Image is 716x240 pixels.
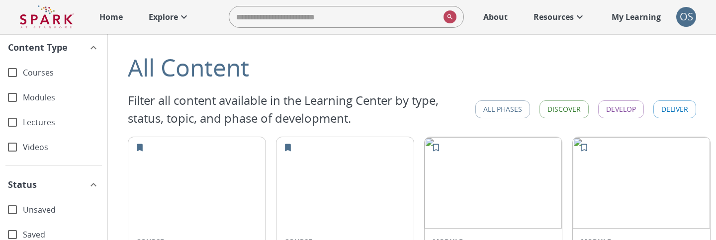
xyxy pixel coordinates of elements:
img: Logo of SPARK at Stanford [20,5,74,29]
span: Content Type [8,41,68,54]
button: search [440,6,456,27]
a: Resources [529,6,591,28]
p: Filter all content available in the Learning Center by type, status, topic, and phase of developm... [128,91,475,127]
button: Deliver [653,100,696,119]
img: [object%20Object] [276,137,414,229]
svg: Remove from My Learning [135,143,145,153]
p: About [483,11,508,23]
img: [object%20Object] [128,137,266,229]
button: All Phases [475,100,530,119]
span: Modules [23,92,99,103]
a: Home [94,6,128,28]
div: All Content [128,54,696,81]
a: Explore [144,6,195,28]
p: Home [99,11,123,23]
span: Status [8,178,37,191]
button: Develop [598,100,644,119]
span: Lectures [23,117,99,128]
svg: Add to My Learning [431,143,441,153]
span: Videos [23,142,99,153]
a: About [478,6,513,28]
img: 7285dc8260df4adda2700605beaecd8a.png [573,137,710,229]
button: Discover [539,100,589,119]
div: OS [676,7,696,27]
p: My Learning [612,11,661,23]
p: Explore [149,11,178,23]
a: My Learning [607,6,666,28]
p: Resources [534,11,574,23]
button: account of current user [676,7,696,27]
span: Courses [23,67,99,79]
svg: Remove from My Learning [283,143,293,153]
img: 023e5e98707c40feac8388c638ca9a84.jpeg [425,137,562,229]
svg: Add to My Learning [579,143,589,153]
span: Unsaved [23,204,99,216]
